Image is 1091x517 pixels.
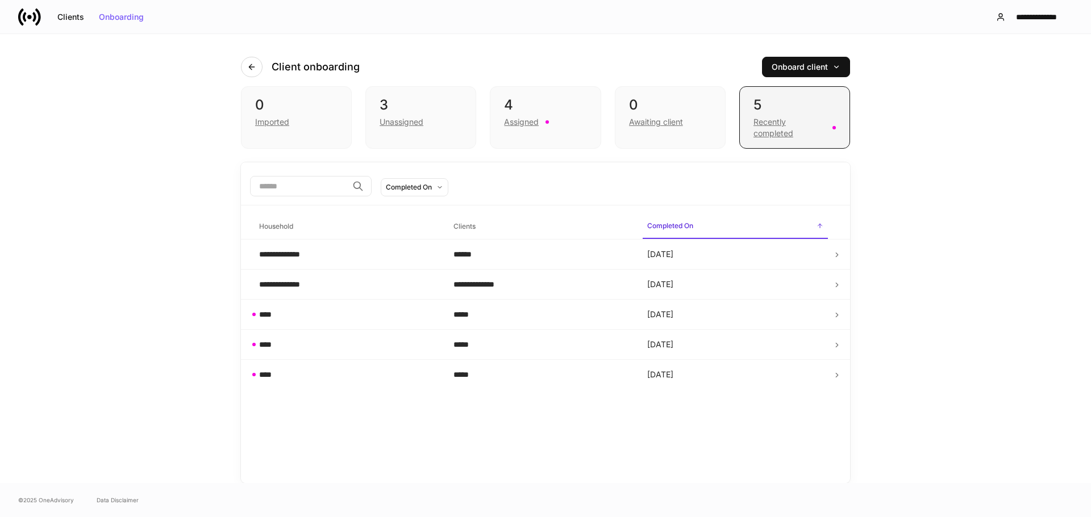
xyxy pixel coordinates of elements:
[629,116,683,128] div: Awaiting client
[255,215,440,238] span: Household
[638,239,832,270] td: [DATE]
[97,495,139,505] a: Data Disclaimer
[91,8,151,26] button: Onboarding
[638,330,832,360] td: [DATE]
[504,96,586,114] div: 4
[638,270,832,300] td: [DATE]
[99,13,144,21] div: Onboarding
[255,116,289,128] div: Imported
[57,13,84,21] div: Clients
[490,86,601,149] div: 4Assigned
[381,178,448,196] button: Completed On
[739,86,850,149] div: 5Recently completed
[647,220,693,231] h6: Completed On
[615,86,726,149] div: 0Awaiting client
[638,360,832,390] td: [DATE]
[772,63,840,71] div: Onboard client
[638,300,832,330] td: [DATE]
[753,96,836,114] div: 5
[365,86,476,149] div: 3Unassigned
[386,182,432,192] div: Completed On
[259,221,293,232] h6: Household
[255,96,338,114] div: 0
[453,221,476,232] h6: Clients
[753,116,826,139] div: Recently completed
[449,215,634,238] span: Clients
[50,8,91,26] button: Clients
[380,96,462,114] div: 3
[241,86,352,149] div: 0Imported
[18,495,74,505] span: © 2025 OneAdvisory
[504,116,539,128] div: Assigned
[643,215,828,239] span: Completed On
[272,60,360,74] h4: Client onboarding
[629,96,711,114] div: 0
[762,57,850,77] button: Onboard client
[380,116,423,128] div: Unassigned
